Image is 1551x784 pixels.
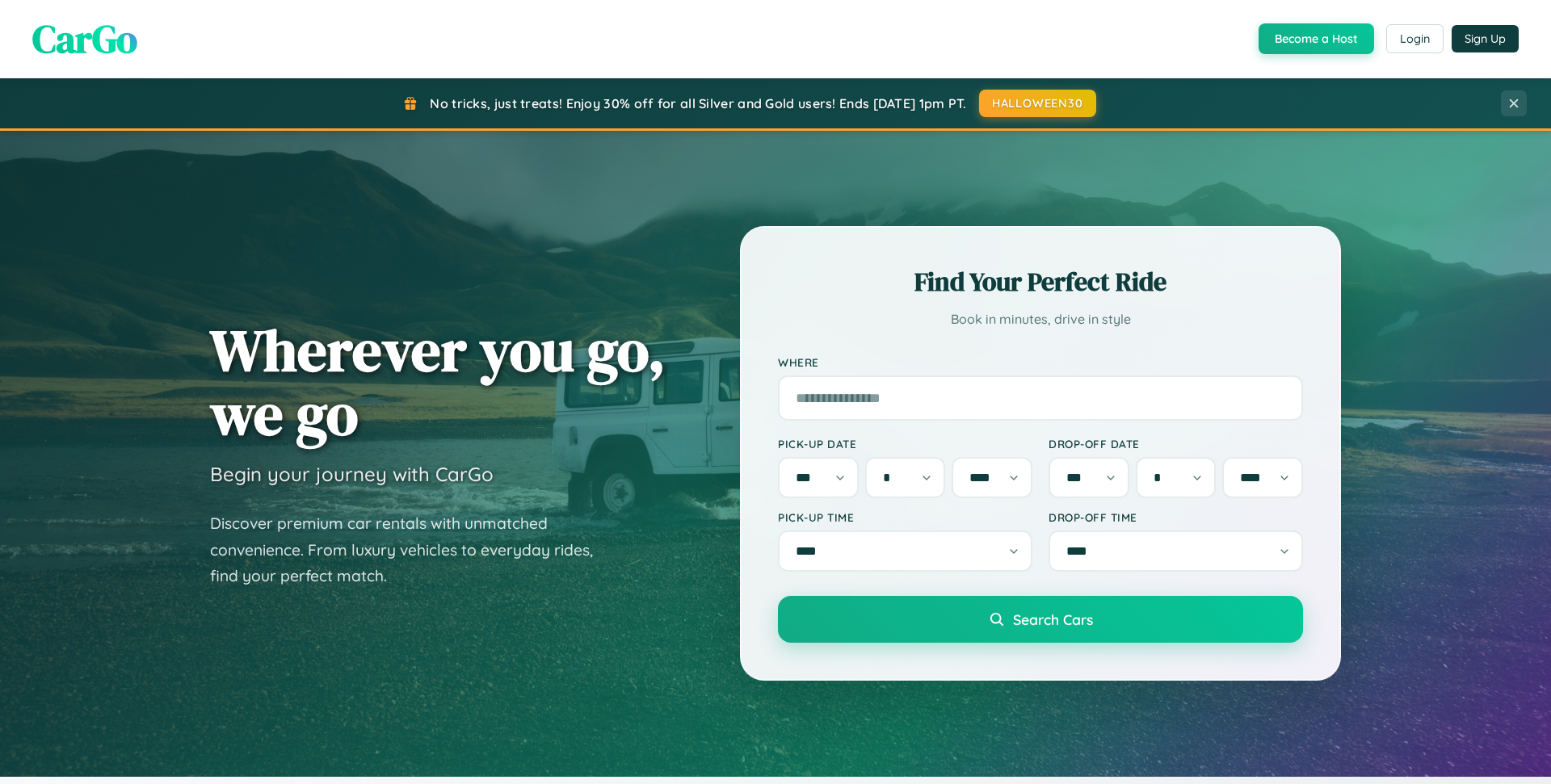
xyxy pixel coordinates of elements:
[778,264,1303,300] h2: Find Your Perfect Ride
[1452,25,1519,52] button: Sign Up
[210,462,494,486] h3: Begin your journey with CarGo
[1049,510,1303,524] label: Drop-off Time
[778,510,1032,524] label: Pick-up Time
[778,596,1303,643] button: Search Cars
[430,95,966,111] span: No tricks, just treats! Enjoy 30% off for all Silver and Gold users! Ends [DATE] 1pm PT.
[778,437,1032,451] label: Pick-up Date
[1013,610,1093,628] span: Search Cars
[778,355,1303,369] label: Where
[32,12,137,65] span: CarGo
[1386,24,1444,53] button: Login
[1259,23,1374,54] button: Become a Host
[979,90,1096,117] button: HALLOWEEN30
[210,510,614,589] p: Discover premium car rentals with unmatched convenience. From luxury vehicles to everyday rides, ...
[1049,437,1303,451] label: Drop-off Date
[210,318,666,446] h1: Wherever you go, we go
[778,308,1303,331] p: Book in minutes, drive in style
